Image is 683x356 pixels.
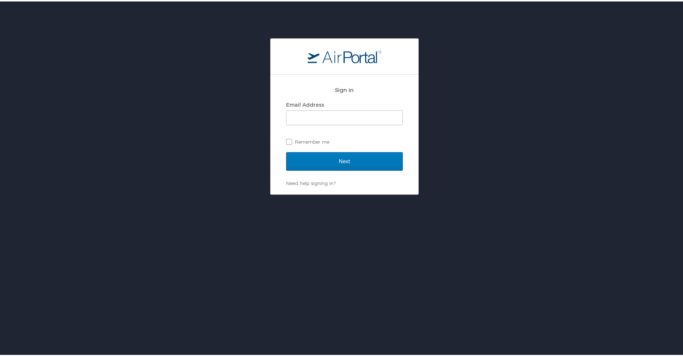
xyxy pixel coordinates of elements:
a: Need help signing in? [286,179,336,185]
img: logo [308,48,381,62]
input: Next [286,151,403,169]
label: Email Address [286,100,324,106]
label: Remember me [286,135,403,146]
h2: Sign In [286,84,403,93]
